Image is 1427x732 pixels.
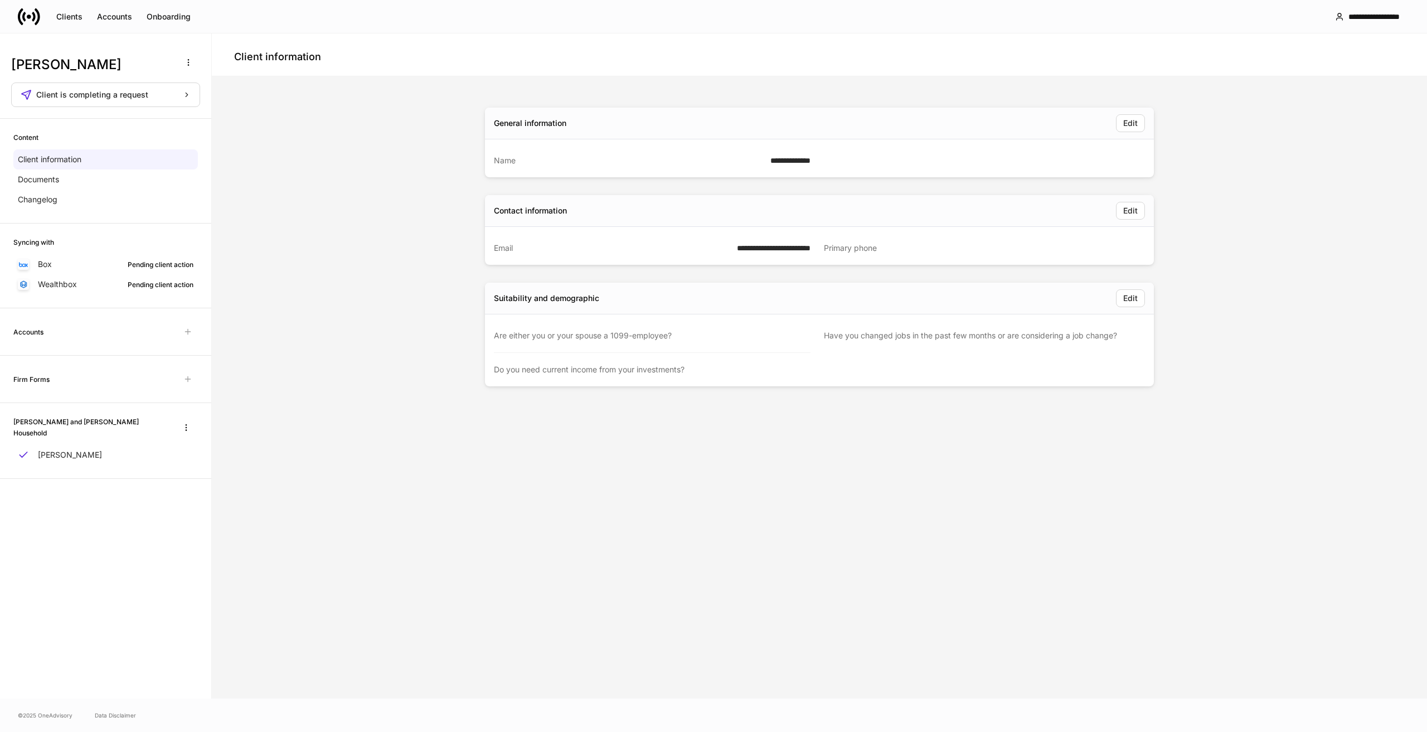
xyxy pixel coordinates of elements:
[1116,289,1145,307] button: Edit
[494,155,764,166] div: Name
[13,254,198,274] a: BoxPending client action
[1123,294,1138,302] div: Edit
[824,330,1134,342] div: Have you changed jobs in the past few months or are considering a job change?
[178,322,198,342] span: Unavailable with outstanding requests for information
[13,374,50,385] h6: Firm Forms
[38,279,77,290] p: Wealthbox
[97,13,132,21] div: Accounts
[18,194,57,205] p: Changelog
[178,369,198,389] span: Unavailable with outstanding requests for information
[1116,114,1145,132] button: Edit
[494,243,730,254] div: Email
[49,8,90,26] button: Clients
[13,274,198,294] a: WealthboxPending client action
[147,13,191,21] div: Onboarding
[90,8,139,26] button: Accounts
[13,416,166,438] h6: [PERSON_NAME] and [PERSON_NAME] Household
[13,237,54,248] h6: Syncing with
[494,293,599,304] div: Suitability and demographic
[13,445,198,465] a: [PERSON_NAME]
[1123,207,1138,215] div: Edit
[18,154,81,165] p: Client information
[1116,202,1145,220] button: Edit
[139,8,198,26] button: Onboarding
[1123,119,1138,127] div: Edit
[38,259,52,270] p: Box
[494,330,804,341] div: Are either you or your spouse a 1099-employee?
[13,132,38,143] h6: Content
[56,13,82,21] div: Clients
[18,711,72,720] span: © 2025 OneAdvisory
[38,449,102,460] p: [PERSON_NAME]
[95,711,136,720] a: Data Disclaimer
[13,190,198,210] a: Changelog
[128,259,193,270] div: Pending client action
[824,243,1134,254] div: Primary phone
[19,262,28,267] img: oYqM9ojoZLfzCHUefNbBcWHcyDPbQKagtYciMC8pFl3iZXy3dU33Uwy+706y+0q2uJ1ghNQf2OIHrSh50tUd9HaB5oMc62p0G...
[494,364,804,375] div: Do you need current income from your investments?
[36,91,148,99] span: Client is completing a request
[13,169,198,190] a: Documents
[128,279,193,290] div: Pending client action
[13,149,198,169] a: Client information
[11,56,172,74] h3: [PERSON_NAME]
[11,83,200,107] button: Client is completing a request
[234,50,321,64] h4: Client information
[13,327,43,337] h6: Accounts
[18,174,59,185] p: Documents
[494,205,567,216] div: Contact information
[494,118,566,129] div: General information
